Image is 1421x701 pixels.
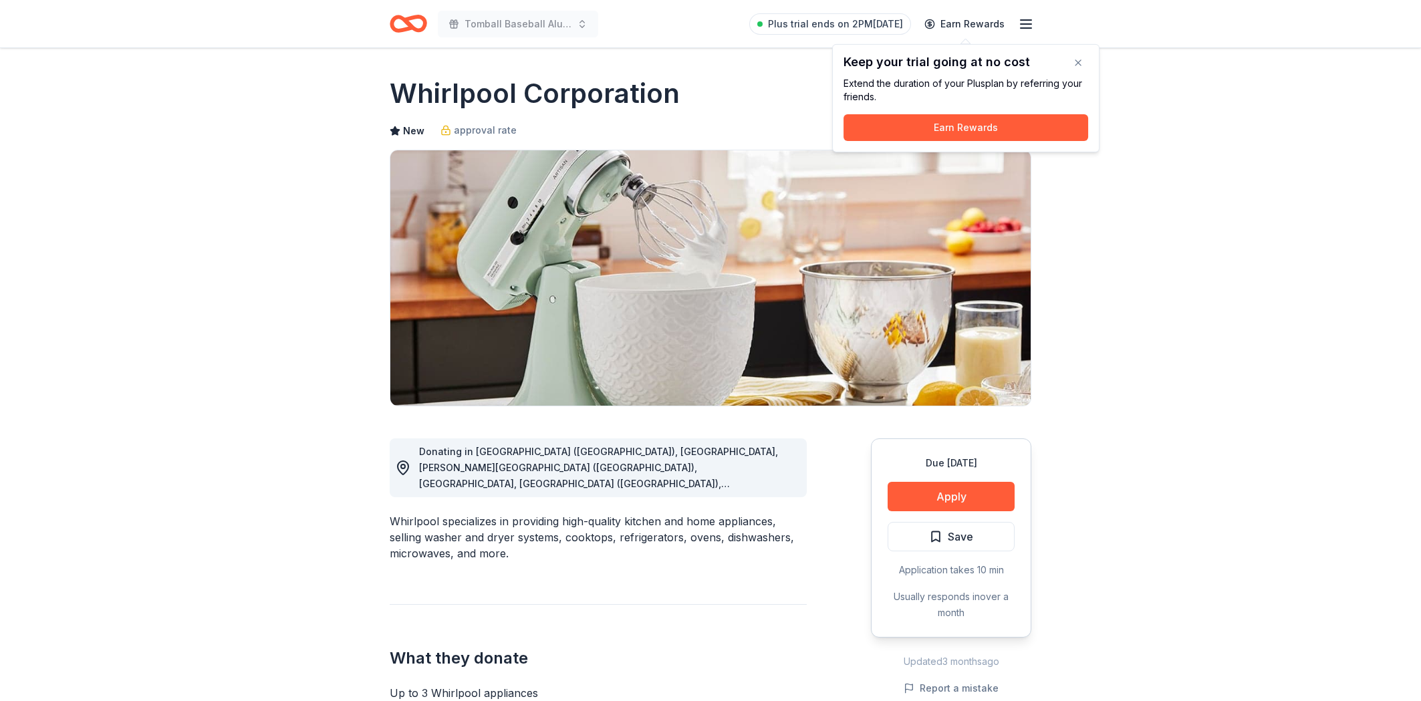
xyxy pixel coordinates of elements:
div: Whirlpool specializes in providing high-quality kitchen and home appliances, selling washer and d... [390,513,807,561]
button: Apply [888,482,1015,511]
span: Plus trial ends on 2PM[DATE] [768,16,903,32]
button: Earn Rewards [844,114,1088,141]
a: Home [390,8,427,39]
button: Tomball Baseball Alumni Association 26th Annual Golf Tournament [438,11,598,37]
div: Application takes 10 min [888,562,1015,578]
div: Updated 3 months ago [871,654,1031,670]
span: New [403,123,424,139]
button: Save [888,522,1015,551]
span: Donating in [GEOGRAPHIC_DATA] ([GEOGRAPHIC_DATA]), [GEOGRAPHIC_DATA], [PERSON_NAME][GEOGRAPHIC_DA... [419,446,778,505]
span: approval rate [454,122,517,138]
span: Save [948,528,973,545]
a: approval rate [440,122,517,138]
div: Keep your trial going at no cost [844,55,1088,69]
div: Due [DATE] [888,455,1015,471]
img: Image for Whirlpool Corporation [390,150,1031,406]
div: Up to 3 Whirlpool appliances [390,685,807,701]
a: Plus trial ends on 2PM[DATE] [749,13,911,35]
button: Report a mistake [904,680,999,696]
span: Tomball Baseball Alumni Association 26th Annual Golf Tournament [465,16,571,32]
div: Extend the duration of your Plus plan by referring your friends. [844,77,1088,104]
h1: Whirlpool Corporation [390,75,680,112]
h2: What they donate [390,648,807,669]
a: Earn Rewards [916,12,1013,36]
div: Usually responds in over a month [888,589,1015,621]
